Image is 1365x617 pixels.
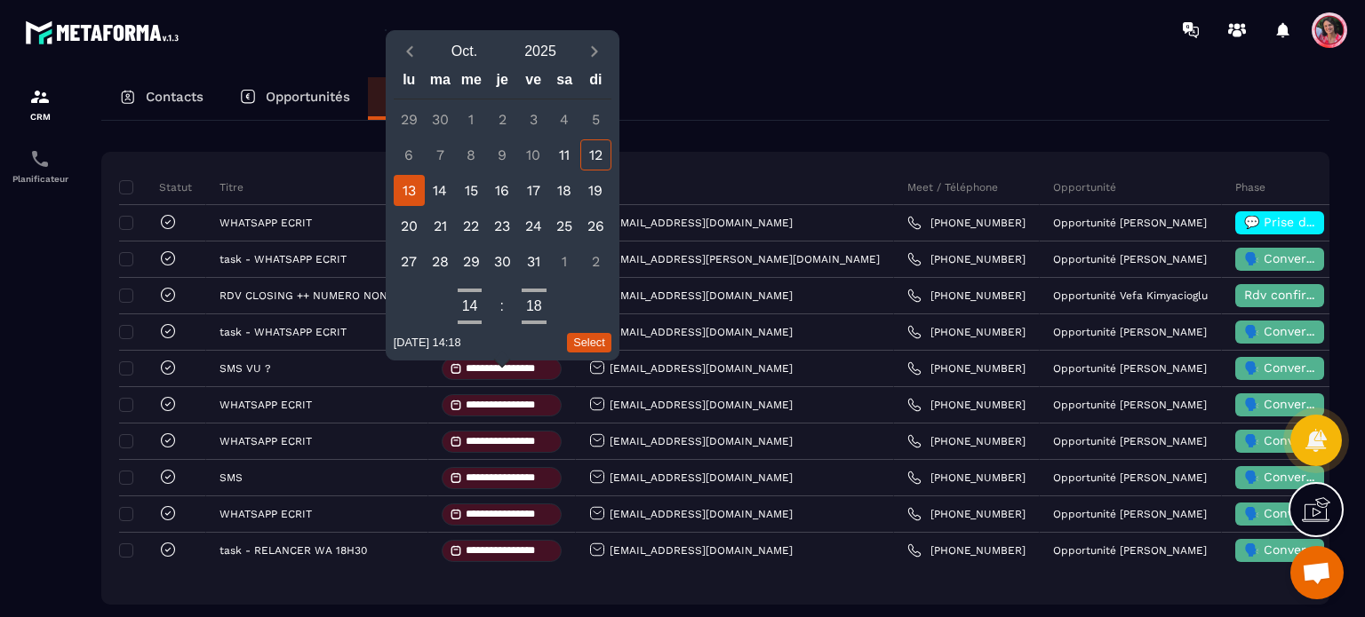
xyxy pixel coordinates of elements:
a: [PHONE_NUMBER] [907,507,1026,521]
img: formation [29,86,51,107]
p: Opportunité [1053,180,1116,194]
img: logo [25,16,185,49]
div: 24 [518,210,549,241]
div: 31 [518,246,549,277]
div: di [580,67,611,99]
div: 6 [394,139,425,170]
div: Calendar wrapper [394,67,611,277]
a: [PHONE_NUMBER] [907,543,1026,558]
p: WHATSAPP ECRIT [220,217,312,229]
a: [PHONE_NUMBER] [907,471,1026,485]
p: Opportunité [PERSON_NAME] [1053,435,1207,447]
p: WHATSAPP ECRIT [220,508,312,520]
button: Select [567,333,611,352]
a: [PHONE_NUMBER] [907,398,1026,412]
p: Meet / Téléphone [907,180,998,194]
p: CRM [4,112,76,122]
button: Open months overlay [427,36,503,67]
a: Contacts [101,77,221,120]
p: Opportunité [PERSON_NAME] [1053,217,1207,229]
p: Opportunité [PERSON_NAME] [1053,544,1207,557]
div: 18 [549,175,580,206]
div: 25 [549,210,580,241]
div: 2 [580,246,611,277]
p: WHATSAPP ECRIT [220,399,312,411]
div: 16 [487,175,518,206]
div: 14 [425,175,456,206]
p: Phase [1235,180,1265,194]
div: 21 [425,210,456,241]
div: : [491,298,513,314]
div: 12 [580,139,611,170]
div: 30 [425,104,456,135]
div: 22 [456,210,487,241]
p: task - WHATSAPP ECRIT [220,253,347,265]
p: SMS [220,471,243,484]
div: 11 [549,139,580,170]
p: Contacts [146,89,204,105]
p: Opportunité [PERSON_NAME] [1053,362,1207,375]
div: 1 [549,246,580,277]
p: Opportunité Vefa Kimyacioglu [1053,289,1208,302]
div: 27 [394,246,425,277]
a: [PHONE_NUMBER] [907,289,1026,303]
button: Next month [579,40,611,64]
button: Previous month [394,40,427,64]
div: 1 [456,104,487,135]
span: Rdv confirmé ✅ [1244,288,1345,302]
div: 13 [394,175,425,206]
button: Increment hours [458,287,483,294]
div: ma [425,67,456,99]
div: 2 [487,104,518,135]
div: 5 [580,104,611,135]
a: [PHONE_NUMBER] [907,216,1026,230]
div: 20 [394,210,425,241]
div: 29 [456,246,487,277]
p: Statut [124,180,192,194]
p: Opportunité [PERSON_NAME] [1053,471,1207,484]
div: lu [394,67,425,99]
div: me [456,67,487,99]
button: Increment minutes [522,287,547,294]
a: [PHONE_NUMBER] [907,325,1026,339]
div: ve [518,67,549,99]
div: 29 [394,104,425,135]
div: 8 [456,139,487,170]
a: formationformationCRM [4,73,76,135]
button: Open minutes overlay [522,294,547,319]
div: 7 [425,139,456,170]
p: SMS VU ? [220,362,271,375]
a: [PHONE_NUMBER] [907,361,1026,376]
p: Planificateur [4,174,76,184]
div: 3 [518,104,549,135]
a: [PHONE_NUMBER] [907,434,1026,448]
p: RDV CLOSING ++ NUMERO NON ATTRIBUE [220,289,410,302]
div: sa [549,67,580,99]
div: 15 [456,175,487,206]
div: 9 [487,139,518,170]
div: 19 [580,175,611,206]
p: Opportunité [PERSON_NAME] [1053,399,1207,411]
div: 13/10/2025 14:18 [394,336,461,349]
img: scheduler [29,148,51,170]
div: 30 [487,246,518,277]
p: task - RELANCER WA 18H30 [220,544,367,557]
div: Ouvrir le chat [1290,546,1344,599]
a: schedulerschedulerPlanificateur [4,135,76,197]
a: Tâches [368,77,475,120]
p: Titre [220,180,243,194]
div: 17 [518,175,549,206]
button: Decrement hours [458,319,483,326]
button: Open hours overlay [458,294,483,319]
div: je [487,67,518,99]
p: Opportunités [266,89,350,105]
button: Open years overlay [502,36,579,67]
button: Decrement minutes [522,319,547,326]
div: 4 [549,104,580,135]
div: 28 [425,246,456,277]
div: Calendar days [394,104,611,277]
p: Opportunité [PERSON_NAME] [1053,253,1207,265]
div: 26 [580,210,611,241]
p: Opportunité [PERSON_NAME] [1053,508,1207,520]
p: WHATSAPP ECRIT [220,435,312,447]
